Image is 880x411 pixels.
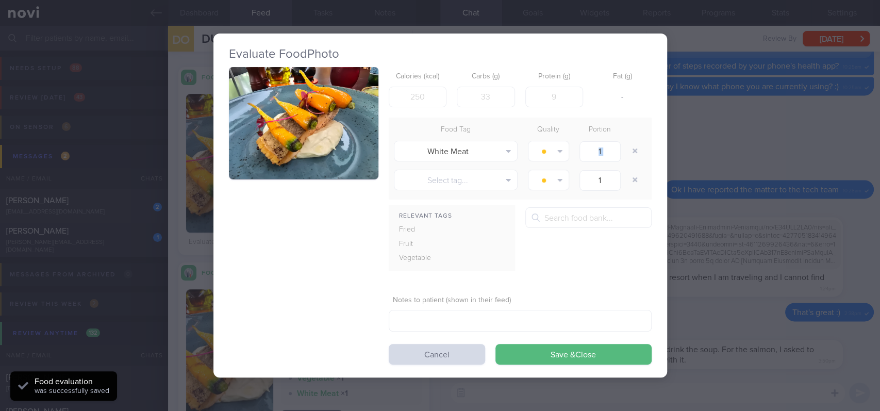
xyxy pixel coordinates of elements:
[393,296,647,305] label: Notes to patient (shown in their feed)
[523,123,574,137] div: Quality
[394,170,518,190] button: Select tag...
[35,376,109,387] div: Food evaluation
[394,141,518,161] button: White Meat
[529,72,579,81] label: Protein (g)
[35,387,109,394] span: was successfully saved
[574,123,626,137] div: Portion
[389,210,515,223] div: Relevant Tags
[393,72,443,81] label: Calories (kcal)
[389,223,455,237] div: Fried
[389,237,455,252] div: Fruit
[495,344,652,365] button: Save &Close
[525,207,652,228] input: Search food bank...
[597,72,647,81] label: Fat (g)
[525,86,584,107] input: 9
[389,86,447,107] input: 250
[579,170,621,190] input: 1.0
[593,86,652,108] div: -
[389,123,523,137] div: Food Tag
[457,86,515,107] input: 33
[389,344,485,365] button: Cancel
[461,72,511,81] label: Carbs (g)
[389,251,455,266] div: Vegetable
[229,46,652,62] h2: Evaluate Food Photo
[579,141,621,161] input: 1.0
